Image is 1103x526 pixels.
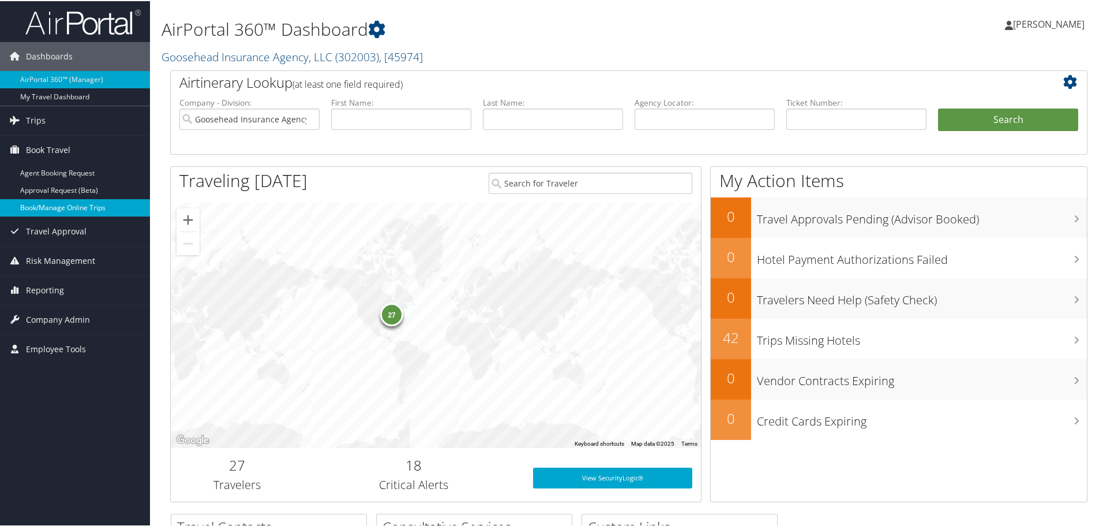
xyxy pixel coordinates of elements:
[179,167,307,192] h1: Traveling [DATE]
[162,48,423,64] a: Goosehead Insurance Agency, LLC
[26,105,46,134] span: Trips
[379,48,423,64] span: , [ 45974 ]
[26,135,70,163] span: Book Travel
[711,286,751,306] h2: 0
[292,77,403,89] span: (at least one field required)
[711,196,1087,237] a: 0Travel Approvals Pending (Advisor Booked)
[757,366,1087,388] h3: Vendor Contracts Expiring
[26,41,73,70] span: Dashboards
[174,432,212,447] a: Open this area in Google Maps (opens a new window)
[711,206,751,225] h2: 0
[483,96,623,107] label: Last Name:
[711,237,1087,277] a: 0Hotel Payment Authorizations Failed
[757,406,1087,428] h3: Credit Cards Expiring
[533,467,692,487] a: View SecurityLogic®
[711,327,751,346] h2: 42
[635,96,775,107] label: Agency Locator:
[711,358,1087,398] a: 0Vendor Contracts Expiring
[757,245,1087,267] h3: Hotel Payment Authorizations Failed
[711,318,1087,358] a: 42Trips Missing Hotels
[757,204,1087,226] h3: Travel Approvals Pending (Advisor Booked)
[174,432,212,447] img: Google
[179,72,1002,91] h2: Airtinerary Lookup
[179,476,295,492] h3: Travelers
[26,334,86,363] span: Employee Tools
[711,408,751,427] h2: 0
[380,302,403,325] div: 27
[177,231,200,254] button: Zoom out
[711,367,751,387] h2: 0
[786,96,926,107] label: Ticket Number:
[938,107,1078,130] button: Search
[179,96,320,107] label: Company - Division:
[711,167,1087,192] h1: My Action Items
[631,439,674,446] span: Map data ©2025
[177,207,200,230] button: Zoom in
[757,326,1087,348] h3: Trips Missing Hotels
[26,216,87,245] span: Travel Approval
[757,285,1087,307] h3: Travelers Need Help (Safety Check)
[331,96,471,107] label: First Name:
[26,275,64,304] span: Reporting
[711,277,1087,318] a: 0Travelers Need Help (Safety Check)
[162,16,785,40] h1: AirPortal 360™ Dashboard
[1013,17,1085,29] span: [PERSON_NAME]
[25,8,141,35] img: airportal-logo.png
[1005,6,1096,40] a: [PERSON_NAME]
[26,245,95,274] span: Risk Management
[711,246,751,266] h2: 0
[575,439,624,447] button: Keyboard shortcuts
[335,48,379,64] span: ( 302003 )
[489,171,692,193] input: Search for Traveler
[179,454,295,474] h2: 27
[681,439,697,446] a: Terms (opens in new tab)
[711,398,1087,439] a: 0Credit Cards Expiring
[26,304,90,333] span: Company Admin
[312,476,516,492] h3: Critical Alerts
[312,454,516,474] h2: 18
